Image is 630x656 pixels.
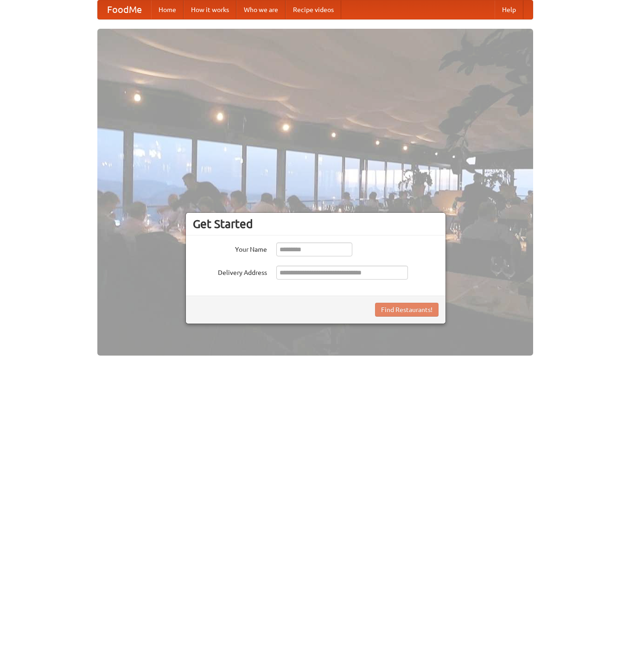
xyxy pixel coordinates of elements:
[375,303,439,317] button: Find Restaurants!
[98,0,151,19] a: FoodMe
[286,0,341,19] a: Recipe videos
[151,0,184,19] a: Home
[495,0,523,19] a: Help
[184,0,236,19] a: How it works
[193,217,439,231] h3: Get Started
[193,242,267,254] label: Your Name
[193,266,267,277] label: Delivery Address
[236,0,286,19] a: Who we are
